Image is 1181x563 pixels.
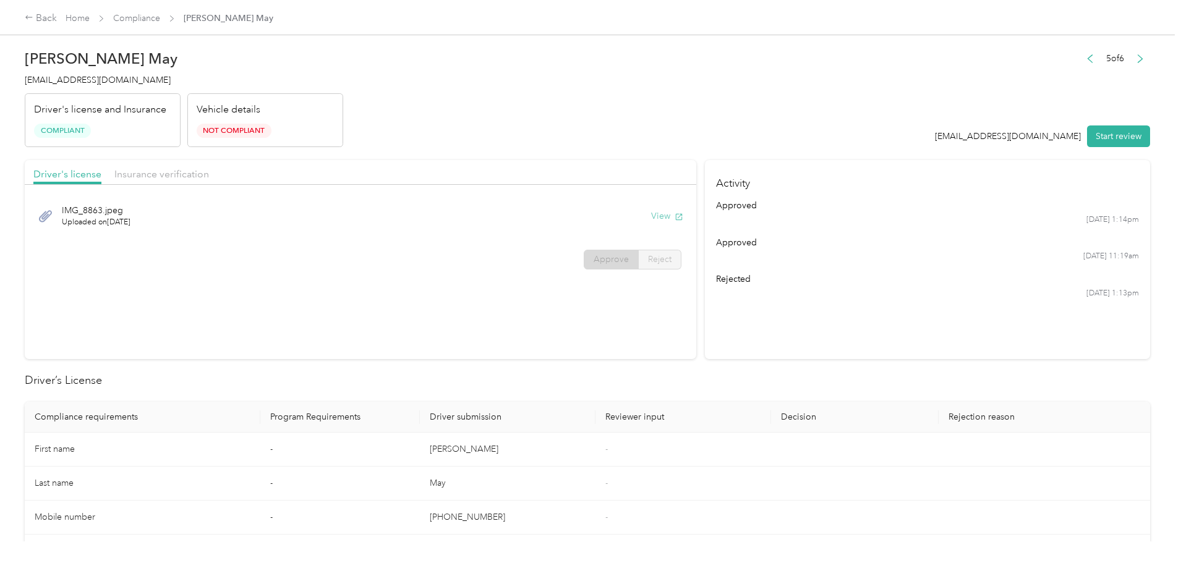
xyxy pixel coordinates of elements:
[594,254,629,265] span: Approve
[197,124,271,138] span: Not Compliant
[197,103,260,117] p: Vehicle details
[260,433,420,467] td: -
[260,467,420,501] td: -
[1086,288,1139,299] time: [DATE] 1:13pm
[716,273,1140,286] div: rejected
[605,478,608,488] span: -
[420,501,595,535] td: [PHONE_NUMBER]
[1086,214,1139,226] time: [DATE] 1:14pm
[1083,251,1139,262] time: [DATE] 11:19am
[939,402,1150,433] th: Rejection reason
[35,512,95,522] span: Mobile number
[184,12,273,25] span: [PERSON_NAME] May
[935,130,1081,143] div: [EMAIL_ADDRESS][DOMAIN_NAME]
[25,433,260,467] td: First name
[716,236,1140,249] div: approved
[113,13,160,23] a: Compliance
[62,204,130,217] span: IMG_8863.jpeg
[66,13,90,23] a: Home
[33,168,101,180] span: Driver's license
[114,168,209,180] span: Insurance verification
[260,501,420,535] td: -
[25,75,171,85] span: [EMAIL_ADDRESS][DOMAIN_NAME]
[25,50,343,67] h2: [PERSON_NAME] May
[34,103,166,117] p: Driver's license and Insurance
[705,160,1150,199] h4: Activity
[25,402,260,433] th: Compliance requirements
[420,467,595,501] td: May
[771,402,939,433] th: Decision
[25,372,1150,389] h2: Driver’s License
[260,402,420,433] th: Program Requirements
[25,11,57,26] div: Back
[420,402,595,433] th: Driver submission
[595,402,771,433] th: Reviewer input
[716,199,1140,212] div: approved
[605,444,608,454] span: -
[651,210,683,222] button: View
[1112,494,1181,563] iframe: Everlance-gr Chat Button Frame
[420,433,595,467] td: [PERSON_NAME]
[1106,52,1124,65] span: 5 of 6
[62,217,130,228] span: Uploaded on [DATE]
[25,467,260,501] td: Last name
[1087,125,1150,147] button: Start review
[648,254,672,265] span: Reject
[34,124,91,138] span: Compliant
[25,501,260,535] td: Mobile number
[35,478,74,488] span: Last name
[605,512,608,522] span: -
[35,444,75,454] span: First name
